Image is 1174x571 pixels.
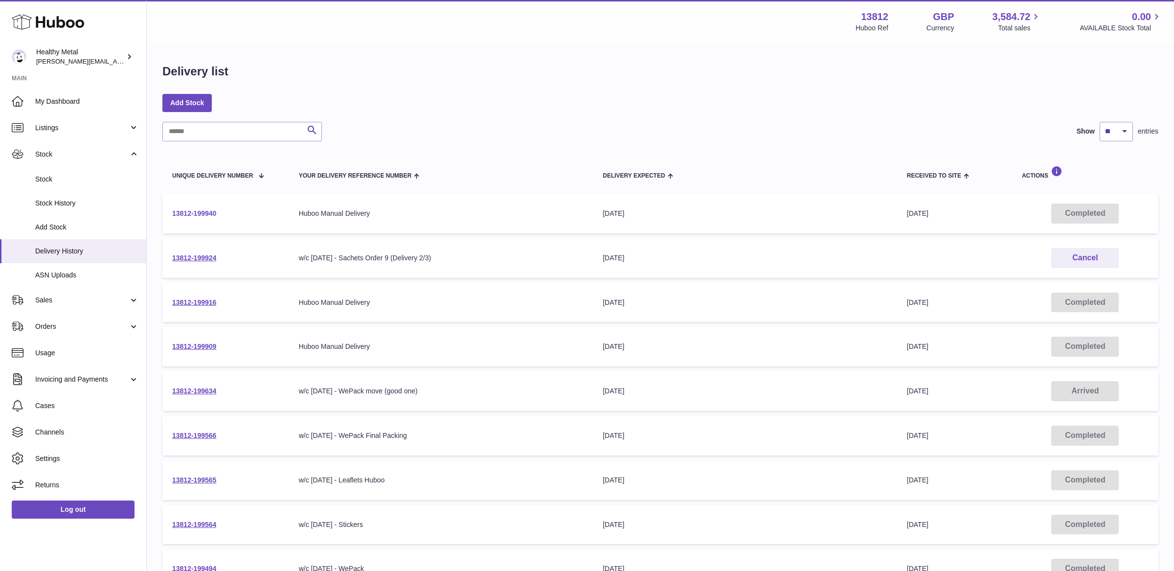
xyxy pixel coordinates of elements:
[907,173,961,179] span: Received to Site
[35,401,139,411] span: Cases
[1138,127,1158,136] span: entries
[35,199,139,208] span: Stock History
[172,209,216,217] a: 13812-199940
[1132,10,1151,23] span: 0.00
[35,247,139,256] span: Delivery History
[35,454,139,463] span: Settings
[603,342,887,351] div: [DATE]
[172,432,216,439] a: 13812-199566
[1022,166,1149,179] div: Actions
[933,10,954,23] strong: GBP
[856,23,888,33] div: Huboo Ref
[993,10,1031,23] span: 3,584.72
[907,209,928,217] span: [DATE]
[299,476,584,485] div: w/c [DATE] - Leaflets Huboo
[299,253,584,263] div: w/c [DATE] - Sachets Order 9 (Delivery 2/3)
[1080,10,1162,33] a: 0.00 AVAILABLE Stock Total
[299,387,584,396] div: w/c [DATE] - WePack move (good one)
[603,298,887,307] div: [DATE]
[35,322,129,331] span: Orders
[926,23,954,33] div: Currency
[603,253,887,263] div: [DATE]
[603,173,665,179] span: Delivery Expected
[861,10,888,23] strong: 13812
[36,47,124,66] div: Healthy Metal
[603,431,887,440] div: [DATE]
[998,23,1041,33] span: Total sales
[907,521,928,528] span: [DATE]
[299,431,584,440] div: w/c [DATE] - WePack Final Packing
[907,432,928,439] span: [DATE]
[603,387,887,396] div: [DATE]
[172,476,216,484] a: 13812-199565
[1077,127,1095,136] label: Show
[299,298,584,307] div: Huboo Manual Delivery
[172,521,216,528] a: 13812-199564
[35,428,139,437] span: Channels
[36,57,196,65] span: [PERSON_NAME][EMAIL_ADDRESS][DOMAIN_NAME]
[12,501,135,518] a: Log out
[907,343,928,350] span: [DATE]
[172,343,216,350] a: 13812-199909
[35,223,139,232] span: Add Stock
[35,375,129,384] span: Invoicing and Payments
[603,520,887,529] div: [DATE]
[299,209,584,218] div: Huboo Manual Delivery
[35,348,139,358] span: Usage
[172,173,253,179] span: Unique Delivery Number
[1080,23,1162,33] span: AVAILABLE Stock Total
[907,298,928,306] span: [DATE]
[299,173,412,179] span: Your Delivery Reference Number
[172,254,216,262] a: 13812-199924
[603,209,887,218] div: [DATE]
[993,10,1042,33] a: 3,584.72 Total sales
[35,123,129,133] span: Listings
[603,476,887,485] div: [DATE]
[299,342,584,351] div: Huboo Manual Delivery
[1051,248,1119,268] button: Cancel
[35,296,129,305] span: Sales
[35,271,139,280] span: ASN Uploads
[35,150,129,159] span: Stock
[12,49,26,64] img: jose@healthy-metal.com
[172,387,216,395] a: 13812-199634
[35,175,139,184] span: Stock
[907,476,928,484] span: [DATE]
[299,520,584,529] div: w/c [DATE] - Stickers
[35,97,139,106] span: My Dashboard
[162,64,228,79] h1: Delivery list
[162,94,212,112] a: Add Stock
[907,387,928,395] span: [DATE]
[172,298,216,306] a: 13812-199916
[35,480,139,490] span: Returns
